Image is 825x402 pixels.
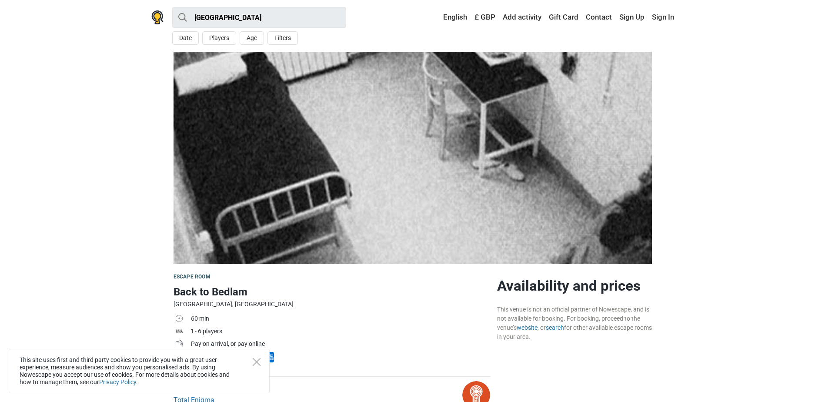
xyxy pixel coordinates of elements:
[650,10,674,25] a: Sign In
[547,10,581,25] a: Gift Card
[240,31,264,45] button: Age
[584,10,614,25] a: Contact
[172,31,199,45] button: Date
[174,274,210,280] span: Escape room
[517,324,538,331] a: website
[437,14,443,20] img: English
[174,300,490,309] div: [GEOGRAPHIC_DATA], [GEOGRAPHIC_DATA]
[253,358,261,366] button: Close
[267,31,298,45] button: Filters
[472,10,498,25] a: £ GBP
[617,10,647,25] a: Sign Up
[191,339,490,348] div: Pay on arrival, or pay online
[172,7,346,28] input: try “London”
[99,379,136,385] a: Privacy Policy
[174,52,652,264] img: Back to Bedlam photo 1
[9,349,270,393] div: This site uses first and third party cookies to provide you with a great user experience, measure...
[174,284,490,300] h1: Back to Bedlam
[501,10,544,25] a: Add activity
[497,277,652,295] h2: Availability and prices
[151,10,164,24] img: Nowescape logo
[191,326,490,338] td: 1 - 6 players
[202,31,236,45] button: Players
[435,10,469,25] a: English
[191,313,490,326] td: 60 min
[497,305,652,342] div: This venue is not an official partner of Nowescape, and is not available for booking. For booking...
[546,324,564,331] a: search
